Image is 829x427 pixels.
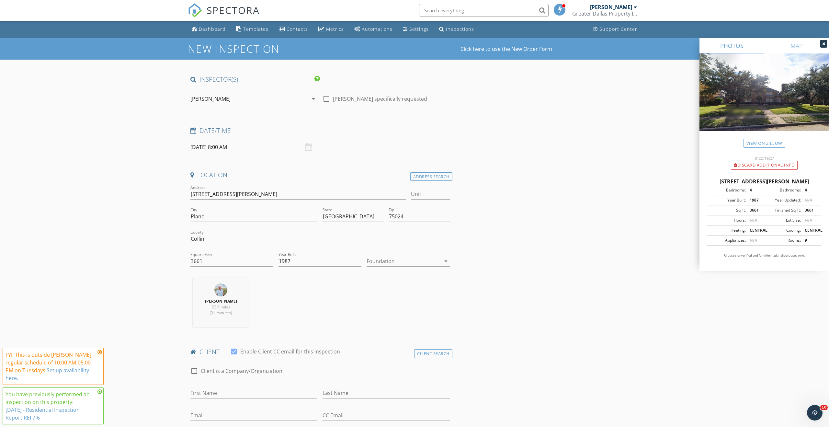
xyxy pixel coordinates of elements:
h1: New Inspection [188,43,331,54]
div: Bedrooms: [709,187,746,193]
span: SPECTORA [207,3,260,17]
a: Click here to use the New Order Form [460,46,552,52]
a: Support Center [590,23,640,35]
div: Dashboard [199,26,226,32]
img: streetview [699,53,829,147]
i: arrow_drop_down [442,257,450,265]
div: CENTRAL [746,227,764,233]
div: [STREET_ADDRESS][PERSON_NAME] [707,178,821,185]
input: Search everything... [419,4,549,17]
div: 4 [801,187,819,193]
i: arrow_drop_down [310,95,317,103]
div: Templates [243,26,268,32]
div: 4 [746,187,764,193]
h4: Date/Time [190,126,450,135]
img: fullsizerender.jpeg [214,283,227,296]
div: Finished Sq Ft: [764,207,801,213]
span: N/A [750,217,757,223]
span: (31 minutes) [210,310,232,316]
label: Enable Client CC email for this inspection [240,348,340,355]
div: Incorrect? [699,156,829,161]
div: Contacts [287,26,308,32]
div: Discard Additional info [731,161,798,170]
span: N/A [750,237,757,243]
div: Lot Size: [764,217,801,223]
div: Greater Dallas Property Inspections LLC [572,10,637,17]
div: Cooling: [764,227,801,233]
div: FYI: This is outside [PERSON_NAME] regular schedule of 10:00 AM-05:00 PM on Tuesdays. [6,351,96,382]
iframe: Intercom live chat [807,405,823,421]
div: 1987 [746,197,764,203]
span: 10 [820,405,828,410]
div: Heating: [709,227,746,233]
strong: [PERSON_NAME] [205,298,237,304]
div: Address Search [410,172,452,181]
div: [PERSON_NAME] [190,96,231,102]
input: Select date [190,139,317,155]
a: Dashboard [189,23,228,35]
label: [PERSON_NAME] specifically requested [333,96,427,102]
div: CENTRAL [801,227,819,233]
div: Appliances: [709,237,746,243]
div: Year Built: [709,197,746,203]
div: [PERSON_NAME] [590,4,632,10]
div: 3661 [801,207,819,213]
div: Client Search [414,349,452,358]
div: Support Center [599,26,637,32]
div: You have previously performed an inspection on this property: [6,390,96,421]
p: All data is unverified and for informational purposes only. [707,253,821,258]
a: PHOTOS [699,38,764,53]
h4: Location [190,171,450,179]
div: Metrics [326,26,344,32]
a: Metrics [316,23,346,35]
h4: INSPECTOR(S) [190,75,320,84]
div: Bathrooms: [764,187,801,193]
label: Client is a Company/Organization [201,368,282,374]
a: SPECTORA [188,9,260,22]
span: N/A [805,217,812,223]
a: Set up availability here. [6,367,89,382]
div: Automations [362,26,392,32]
a: Inspections [437,23,477,35]
a: Automations (Basic) [352,23,395,35]
a: [DATE] - Residential Inspection Report REI 7-6 [6,406,80,421]
div: Sq Ft: [709,207,746,213]
div: Year Updated: [764,197,801,203]
h4: client [190,348,450,356]
a: MAP [764,38,829,53]
span: N/A [805,197,812,203]
a: View on Zillow [744,139,785,148]
div: Floors: [709,217,746,223]
a: Settings [400,23,431,35]
img: The Best Home Inspection Software - Spectora [188,3,202,17]
a: Templates [233,23,271,35]
div: Inspections [446,26,474,32]
div: 9 [801,237,819,243]
div: 3661 [746,207,764,213]
div: Settings [409,26,429,32]
a: Contacts [276,23,311,35]
div: Rooms: [764,237,801,243]
span: 22.6 miles [212,304,230,310]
